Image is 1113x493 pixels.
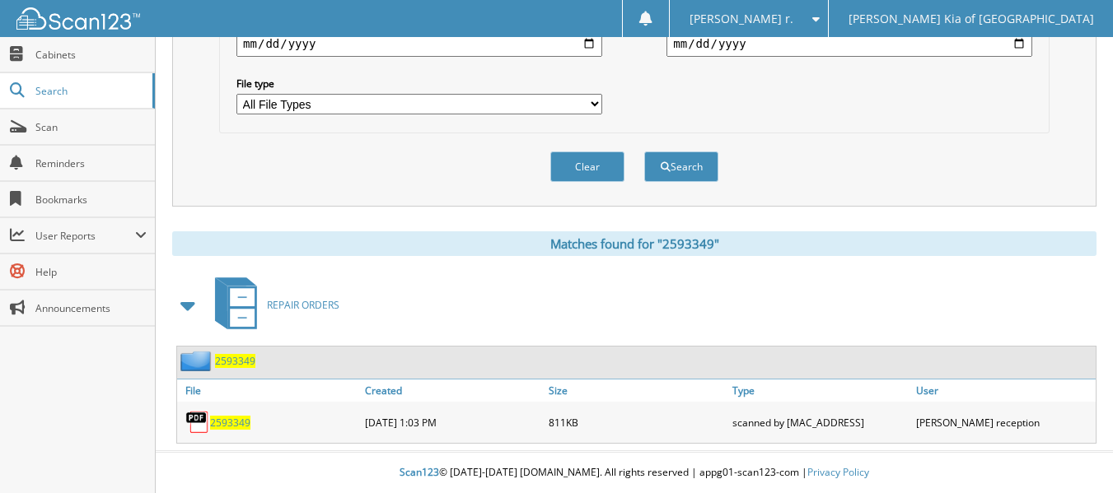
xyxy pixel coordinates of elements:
[16,7,140,30] img: scan123-logo-white.svg
[912,406,1096,439] div: [PERSON_NAME] reception
[180,351,215,371] img: folder2.png
[215,354,255,368] a: 2593349
[550,151,624,182] button: Clear
[361,379,545,402] a: Created
[156,453,1113,493] div: © [DATE]-[DATE] [DOMAIN_NAME]. All rights reserved | appg01-scan123-com |
[172,231,1097,256] div: Matches found for "2593349"
[35,48,147,62] span: Cabinets
[400,465,439,479] span: Scan123
[210,416,250,430] a: 2593349
[205,272,339,337] a: REPAIR ORDERS
[545,406,728,439] div: 811KB
[690,14,793,24] span: [PERSON_NAME] r.
[849,14,1094,24] span: [PERSON_NAME] Kia of [GEOGRAPHIC_DATA]
[35,265,147,279] span: Help
[728,406,912,439] div: scanned by [MAC_ADDRESS]
[35,193,147,207] span: Bookmarks
[35,120,147,134] span: Scan
[912,379,1096,402] a: User
[267,298,339,312] span: REPAIR ORDERS
[666,30,1032,57] input: end
[185,410,210,435] img: PDF.png
[236,30,602,57] input: start
[236,77,602,91] label: File type
[35,301,147,315] span: Announcements
[728,379,912,402] a: Type
[361,406,545,439] div: [DATE] 1:03 PM
[1031,414,1113,493] iframe: Chat Widget
[644,151,718,182] button: Search
[35,156,147,170] span: Reminders
[545,379,728,402] a: Size
[35,229,135,243] span: User Reports
[35,84,144,98] span: Search
[177,379,361,402] a: File
[807,465,869,479] a: Privacy Policy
